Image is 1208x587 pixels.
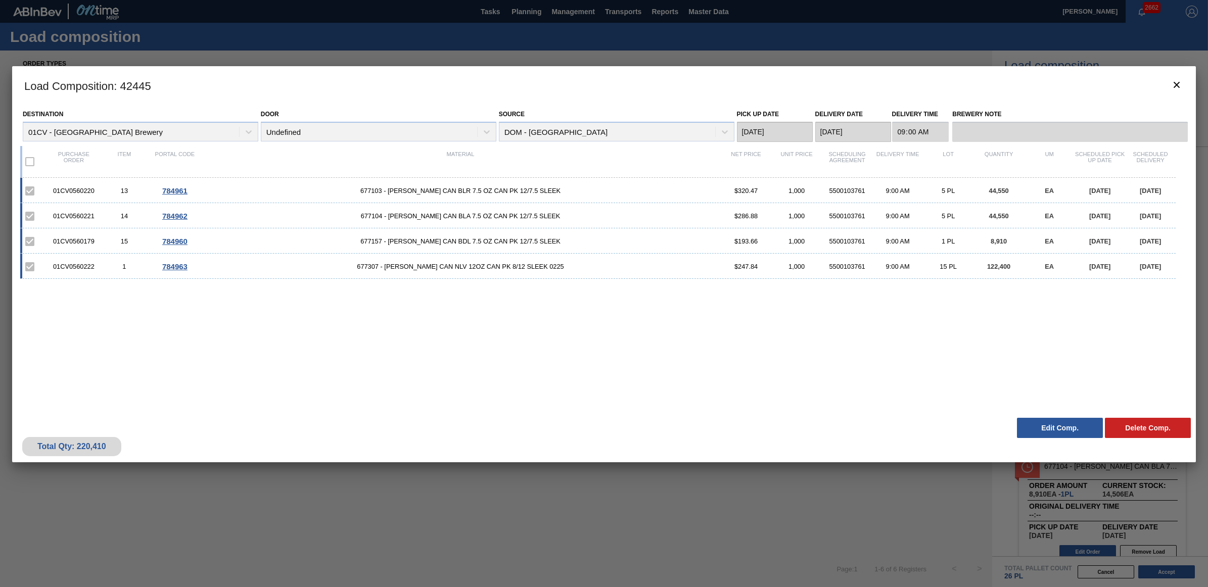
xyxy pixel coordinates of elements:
div: 1,000 [771,212,822,220]
div: 1,000 [771,263,822,270]
div: 1,000 [771,237,822,245]
span: EA [1045,187,1054,194]
div: 1,000 [771,187,822,194]
span: EA [1045,263,1054,270]
span: 677104 - CARR CAN BLA 7.5 OZ CAN PK 12/7.5 SLEEK [200,212,721,220]
div: 5500103761 [822,212,872,220]
span: 784963 [162,262,188,271]
div: Quantity [973,151,1024,172]
div: Purchase order [49,151,99,172]
div: Item [99,151,150,172]
div: Go to Order [150,262,200,271]
div: 01CV0560222 [49,263,99,270]
div: 5 PL [923,212,973,220]
span: [DATE] [1089,187,1110,194]
div: $193.66 [721,237,771,245]
label: Pick up Date [737,111,779,118]
div: 9:00 AM [872,237,923,245]
span: 677103 - CARR CAN BLR 7.5 OZ CAN PK 12/7.5 SLEEK [200,187,721,194]
div: 13 [99,187,150,194]
div: Net Price [721,151,771,172]
div: 15 PL [923,263,973,270]
span: [DATE] [1140,187,1161,194]
span: [DATE] [1140,237,1161,245]
button: Delete Comp. [1105,418,1191,438]
span: 122,400 [987,263,1010,270]
div: 9:00 AM [872,187,923,194]
label: Brewery Note [952,107,1188,122]
span: [DATE] [1140,263,1161,270]
label: Delivery Date [815,111,863,118]
label: Source [499,111,525,118]
div: Material [200,151,721,172]
div: 1 PL [923,237,973,245]
span: 8,910 [991,237,1007,245]
div: 9:00 AM [872,263,923,270]
span: 44,550 [989,212,1009,220]
div: 15 [99,237,150,245]
span: [DATE] [1089,237,1110,245]
div: Go to Order [150,186,200,195]
div: 9:00 AM [872,212,923,220]
span: EA [1045,237,1054,245]
input: mm/dd/yyyy [815,122,891,142]
div: $320.47 [721,187,771,194]
div: 01CV0560221 [49,212,99,220]
div: 5 PL [923,187,973,194]
div: 1 [99,263,150,270]
label: Delivery Time [892,107,949,122]
label: Destination [23,111,63,118]
span: [DATE] [1089,263,1110,270]
div: Go to Order [150,212,200,220]
span: 677307 - CARR CAN NLV 12OZ CAN PK 8/12 SLEEK 0225 [200,263,721,270]
div: 01CV0560179 [49,237,99,245]
label: Door [261,111,279,118]
input: mm/dd/yyyy [737,122,813,142]
span: [DATE] [1140,212,1161,220]
span: 784960 [162,237,188,246]
div: $247.84 [721,263,771,270]
div: 5500103761 [822,237,872,245]
div: Delivery Time [872,151,923,172]
h3: Load Composition : 42445 [12,66,1196,105]
div: Scheduled Delivery [1125,151,1176,172]
div: Lot [923,151,973,172]
div: Total Qty: 220,410 [30,442,114,451]
div: 5500103761 [822,187,872,194]
div: UM [1024,151,1075,172]
span: 677157 - CARR CAN BDL 7.5 OZ CAN PK 12/7.5 SLEEK [200,237,721,245]
div: Scheduling Agreement [822,151,872,172]
div: Scheduled Pick up Date [1075,151,1125,172]
span: 784961 [162,186,188,195]
span: EA [1045,212,1054,220]
span: 784962 [162,212,188,220]
div: 14 [99,212,150,220]
div: 5500103761 [822,263,872,270]
div: Go to Order [150,237,200,246]
div: Unit Price [771,151,822,172]
span: 44,550 [989,187,1009,194]
div: Portal code [150,151,200,172]
span: [DATE] [1089,212,1110,220]
div: 01CV0560220 [49,187,99,194]
div: $286.88 [721,212,771,220]
button: Edit Comp. [1017,418,1103,438]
